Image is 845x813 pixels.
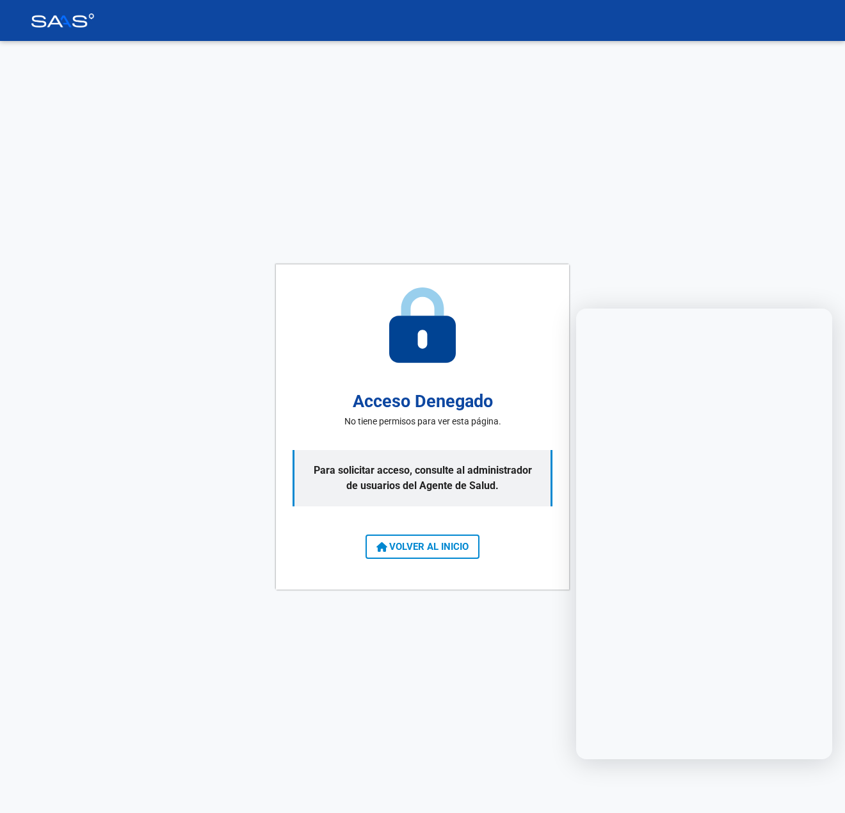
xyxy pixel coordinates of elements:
[389,287,456,363] img: access-denied
[366,535,479,559] button: VOLVER AL INICIO
[293,450,552,506] p: Para solicitar acceso, consulte al administrador de usuarios del Agente de Salud.
[353,389,493,415] h2: Acceso Denegado
[801,769,832,800] iframe: Intercom live chat
[376,541,469,552] span: VOLVER AL INICIO
[31,13,95,28] img: Logo SAAS
[576,309,832,759] iframe: Intercom live chat
[344,415,501,428] p: No tiene permisos para ver esta página.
